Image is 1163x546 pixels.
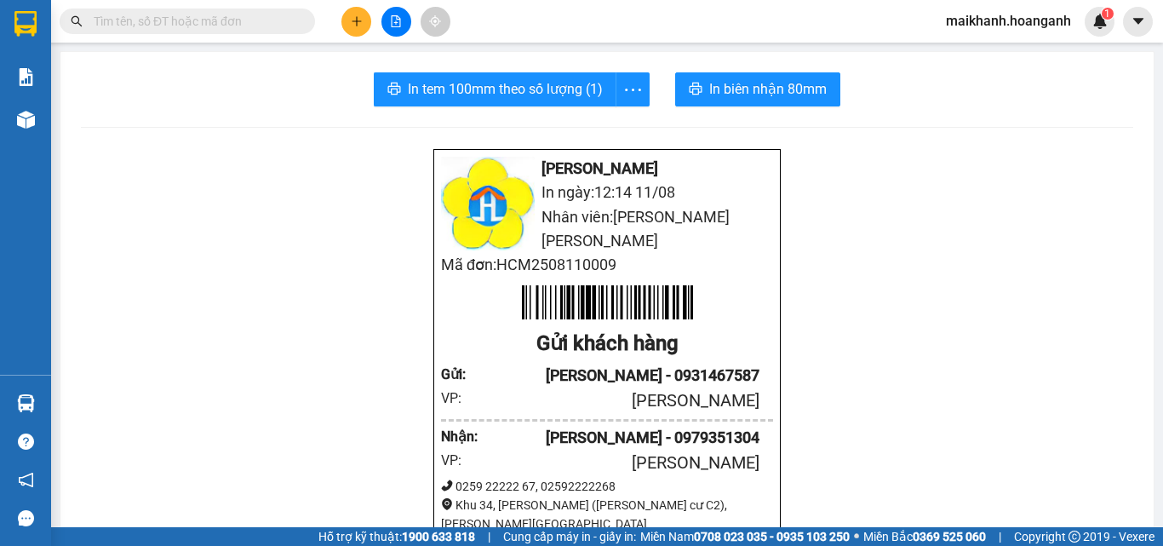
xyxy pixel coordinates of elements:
[694,530,850,543] strong: 0708 023 035 - 0935 103 250
[421,7,450,37] button: aim
[1092,14,1108,29] img: icon-new-feature
[503,527,636,546] span: Cung cấp máy in - giấy in:
[18,510,34,526] span: message
[441,496,773,533] div: Khu 34, [PERSON_NAME] ([PERSON_NAME] cư C2), [PERSON_NAME][GEOGRAPHIC_DATA]
[640,527,850,546] span: Miền Nam
[488,527,490,546] span: |
[854,533,859,540] span: ⚪️
[18,472,34,488] span: notification
[689,82,702,98] span: printer
[387,82,401,98] span: printer
[351,15,363,27] span: plus
[381,7,411,37] button: file-add
[709,78,827,100] span: In biên nhận 80mm
[1131,14,1146,29] span: caret-down
[17,68,35,86] img: solution-icon
[483,450,759,476] div: [PERSON_NAME]
[318,527,475,546] span: Hỗ trợ kỹ thuật:
[483,388,759,414] div: [PERSON_NAME]
[441,328,773,360] div: Gửi khách hàng
[441,477,773,496] div: 0259 22222 67, 02592222268
[14,11,37,37] img: logo-vxr
[441,426,483,447] div: Nhận :
[616,72,650,106] button: more
[441,388,483,409] div: VP:
[441,181,773,204] li: In ngày: 12:14 11/08
[441,253,773,277] li: Mã đơn: HCM2508110009
[341,7,371,37] button: plus
[441,364,483,385] div: Gửi :
[374,72,616,106] button: printerIn tem 100mm theo số lượng (1)
[441,450,483,471] div: VP:
[408,78,603,100] span: In tem 100mm theo số lượng (1)
[441,157,535,250] img: logo.jpg
[616,79,649,101] span: more
[483,364,759,388] div: [PERSON_NAME] - 0931467587
[999,527,1001,546] span: |
[441,157,773,181] li: [PERSON_NAME]
[402,530,475,543] strong: 1900 633 818
[71,15,83,27] span: search
[441,205,773,254] li: Nhân viên: [PERSON_NAME] [PERSON_NAME]
[17,111,35,129] img: warehouse-icon
[1068,531,1080,543] span: copyright
[863,527,986,546] span: Miền Bắc
[675,72,840,106] button: printerIn biên nhận 80mm
[390,15,402,27] span: file-add
[17,394,35,412] img: warehouse-icon
[441,480,453,491] span: phone
[483,426,759,450] div: [PERSON_NAME] - 0979351304
[94,12,295,31] input: Tìm tên, số ĐT hoặc mã đơn
[1104,8,1110,20] span: 1
[932,10,1085,32] span: maikhanh.hoanganh
[429,15,441,27] span: aim
[913,530,986,543] strong: 0369 525 060
[1123,7,1153,37] button: caret-down
[441,498,453,510] span: environment
[1102,8,1114,20] sup: 1
[18,434,34,450] span: question-circle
